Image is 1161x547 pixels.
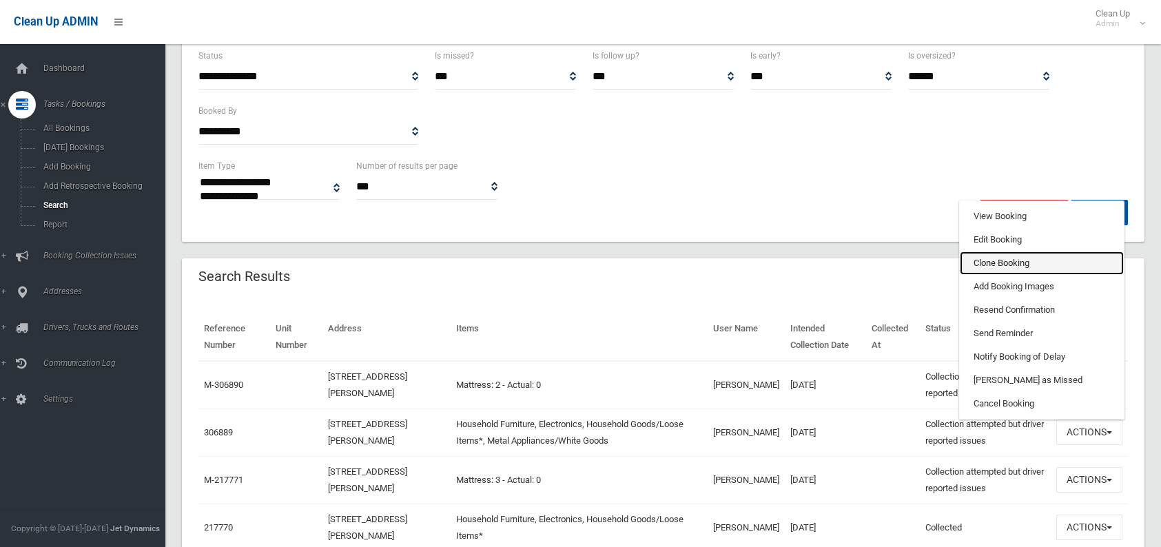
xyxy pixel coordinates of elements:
[39,287,176,296] span: Addresses
[1056,467,1122,493] button: Actions
[708,313,785,361] th: User Name
[960,298,1124,322] a: Resend Confirmation
[920,409,1051,456] td: Collection attempted but driver reported issues
[451,361,708,409] td: Mattress: 2 - Actual: 0
[204,380,243,390] a: M-306890
[920,313,1051,361] th: Status
[322,313,450,361] th: Address
[708,456,785,504] td: [PERSON_NAME]
[39,99,176,109] span: Tasks / Bookings
[11,524,108,533] span: Copyright © [DATE]-[DATE]
[39,63,176,73] span: Dashboard
[451,313,708,361] th: Items
[356,158,458,174] label: Number of results per page
[39,251,176,260] span: Booking Collection Issues
[866,313,920,361] th: Collected At
[435,48,474,63] label: Is missed?
[593,48,639,63] label: Is follow up?
[451,456,708,504] td: Mattress: 3 - Actual: 0
[908,48,956,63] label: Is oversized?
[14,15,98,28] span: Clean Up ADMIN
[39,322,176,332] span: Drivers, Trucks and Routes
[39,220,164,229] span: Report
[960,205,1124,228] a: View Booking
[39,181,164,191] span: Add Retrospective Booking
[920,456,1051,504] td: Collection attempted but driver reported issues
[198,48,223,63] label: Status
[1096,19,1130,29] small: Admin
[204,427,233,437] a: 306889
[920,361,1051,409] td: Collection attempted but driver reported issues
[39,123,164,133] span: All Bookings
[328,466,407,493] a: [STREET_ADDRESS][PERSON_NAME]
[1056,515,1122,540] button: Actions
[39,358,176,368] span: Communication Log
[39,143,164,152] span: [DATE] Bookings
[204,475,243,485] a: M-217771
[785,456,866,504] td: [DATE]
[198,103,237,118] label: Booked By
[182,263,307,290] header: Search Results
[39,200,164,210] span: Search
[708,361,785,409] td: [PERSON_NAME]
[785,313,866,361] th: Intended Collection Date
[328,514,407,541] a: [STREET_ADDRESS][PERSON_NAME]
[750,48,781,63] label: Is early?
[960,275,1124,298] a: Add Booking Images
[110,524,160,533] strong: Jet Dynamics
[328,371,407,398] a: [STREET_ADDRESS][PERSON_NAME]
[198,158,235,174] label: Item Type
[960,345,1124,369] a: Notify Booking of Delay
[39,162,164,172] span: Add Booking
[960,322,1124,345] a: Send Reminder
[204,522,233,533] a: 217770
[328,419,407,446] a: [STREET_ADDRESS][PERSON_NAME]
[708,409,785,456] td: [PERSON_NAME]
[960,251,1124,275] a: Clone Booking
[960,392,1124,415] a: Cancel Booking
[451,409,708,456] td: Household Furniture, Electronics, Household Goods/Loose Items*, Metal Appliances/White Goods
[1056,420,1122,445] button: Actions
[198,313,270,361] th: Reference Number
[980,200,1069,225] a: Clear Search
[960,228,1124,251] a: Edit Booking
[960,369,1124,392] a: [PERSON_NAME] as Missed
[785,409,866,456] td: [DATE]
[270,313,323,361] th: Unit Number
[1089,8,1144,29] span: Clean Up
[785,361,866,409] td: [DATE]
[39,394,176,404] span: Settings
[1071,200,1128,225] button: Search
